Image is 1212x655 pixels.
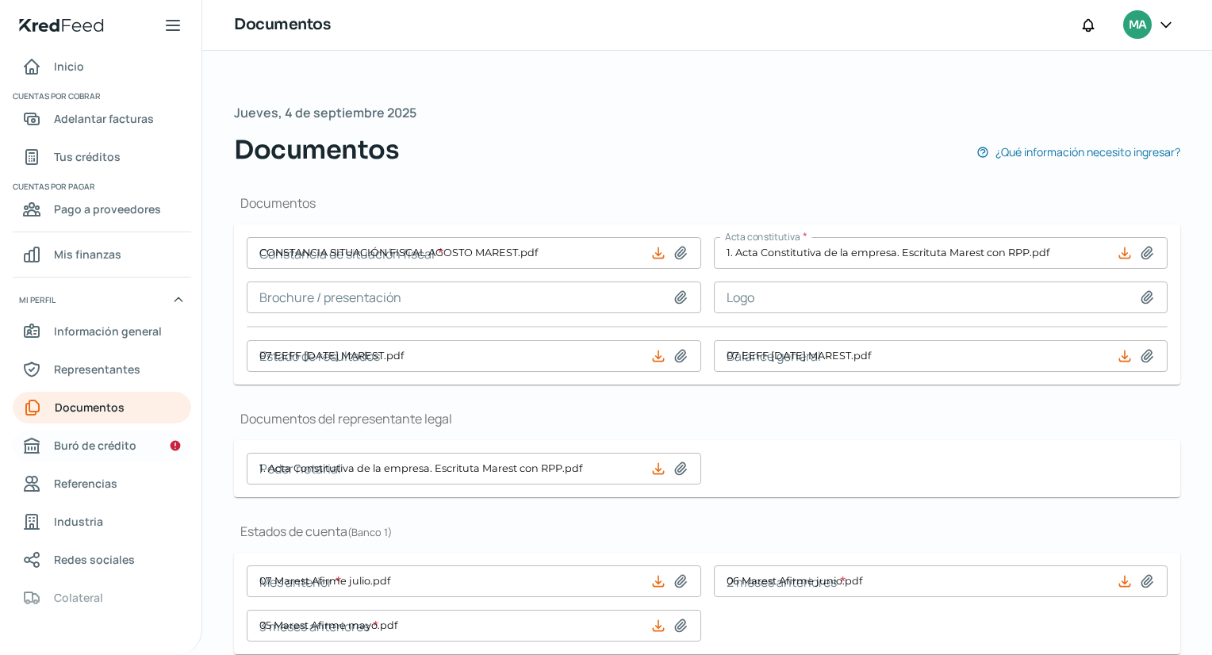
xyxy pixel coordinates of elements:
[13,582,191,614] a: Colateral
[13,89,189,103] span: Cuentas por cobrar
[54,435,136,455] span: Buró de crédito
[54,588,103,607] span: Colateral
[54,550,135,569] span: Redes sociales
[54,244,121,264] span: Mis finanzas
[234,131,399,169] span: Documentos
[13,430,191,462] a: Buró de crédito
[54,359,140,379] span: Representantes
[234,13,330,36] h1: Documentos
[54,109,154,128] span: Adelantar facturas
[13,141,191,173] a: Tus créditos
[13,354,191,385] a: Representantes
[55,397,125,417] span: Documentos
[234,194,1180,212] h1: Documentos
[13,544,191,576] a: Redes sociales
[234,410,1180,427] h1: Documentos del representante legal
[19,293,56,307] span: Mi perfil
[234,102,416,124] span: Jueves, 4 de septiembre 2025
[13,193,191,225] a: Pago a proveedores
[54,56,84,76] span: Inicio
[13,392,191,423] a: Documentos
[54,511,103,531] span: Industria
[13,51,191,82] a: Inicio
[54,321,162,341] span: Información general
[13,103,191,135] a: Adelantar facturas
[13,316,191,347] a: Información general
[13,239,191,270] a: Mis finanzas
[234,523,1180,540] h1: Estados de cuenta
[13,468,191,500] a: Referencias
[54,473,117,493] span: Referencias
[347,525,392,539] span: ( Banco 1 )
[995,142,1180,162] span: ¿Qué información necesito ingresar?
[54,199,161,219] span: Pago a proveedores
[725,230,800,243] span: Acta constitutiva
[13,179,189,193] span: Cuentas por pagar
[54,147,121,167] span: Tus créditos
[13,506,191,538] a: Industria
[1129,16,1146,35] span: MA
